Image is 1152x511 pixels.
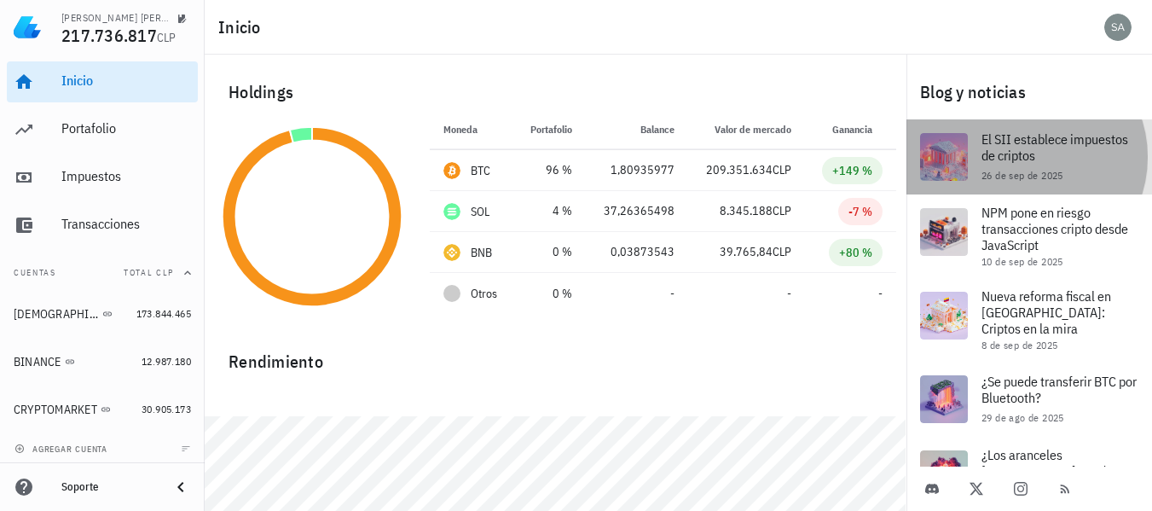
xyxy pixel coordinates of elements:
a: Transacciones [7,205,198,246]
span: Otros [471,285,497,303]
span: CLP [773,203,791,218]
div: Transacciones [61,216,191,232]
div: CRYPTOMARKET [14,403,97,417]
span: agregar cuenta [18,444,107,455]
span: - [878,286,883,301]
h1: Inicio [218,14,268,41]
div: BTC-icon [443,162,460,179]
div: avatar [1104,14,1132,41]
button: CuentasTotal CLP [7,253,198,293]
div: BINANCE [14,355,61,369]
a: Impuestos [7,157,198,198]
th: Portafolio [514,109,586,150]
span: 209.351.634 [706,162,773,177]
span: Total CLP [124,267,174,278]
div: Holdings [215,65,896,119]
span: 10 de sep de 2025 [981,255,1063,268]
div: SOL [471,203,490,220]
span: Ganancia [832,123,883,136]
span: CLP [157,30,177,45]
div: Portafolio [61,120,191,136]
span: 30.905.173 [142,403,191,415]
div: Blog y noticias [906,65,1152,119]
span: 8.345.188 [720,203,773,218]
span: CLP [773,162,791,177]
div: 1,80935977 [599,161,674,179]
span: 8 de sep de 2025 [981,339,1057,351]
div: 37,26365498 [599,202,674,220]
span: 29 de ago de 2025 [981,411,1064,424]
button: agregar cuenta [10,440,115,457]
a: ¿Se puede transferir BTC por Bluetooth? 29 de ago de 2025 [906,362,1152,437]
a: Inicio [7,61,198,102]
img: LedgiFi [14,14,41,41]
span: 173.844.465 [136,307,191,320]
div: SOL-icon [443,203,460,220]
div: [DEMOGRAPHIC_DATA] [14,307,99,322]
div: 0 % [528,243,572,261]
th: Balance [586,109,688,150]
div: -7 % [848,203,872,220]
span: 39.765,84 [720,244,773,259]
div: BNB-icon [443,244,460,261]
div: +80 % [839,244,872,261]
span: - [670,286,674,301]
div: Rendimiento [215,334,896,375]
div: BTC [471,162,491,179]
div: 4 % [528,202,572,220]
span: El SII establece impuestos de criptos [981,131,1128,164]
div: 96 % [528,161,572,179]
div: 0 % [528,285,572,303]
span: ¿Se puede transferir BTC por Bluetooth? [981,373,1137,406]
span: CLP [773,244,791,259]
th: Valor de mercado [688,109,805,150]
a: BINANCE 12.987.180 [7,341,198,382]
div: 0,03873543 [599,243,674,261]
div: Inicio [61,73,191,89]
a: CRYPTOMARKET 30.905.173 [7,389,198,430]
th: Moneda [430,109,514,150]
div: [PERSON_NAME] [PERSON_NAME] [61,11,171,25]
a: El SII establece impuestos de criptos 26 de sep de 2025 [906,119,1152,195]
span: 12.987.180 [142,355,191,368]
a: [DEMOGRAPHIC_DATA] 173.844.465 [7,293,198,334]
a: Nueva reforma fiscal en [GEOGRAPHIC_DATA]: Criptos en la mira 8 de sep de 2025 [906,278,1152,362]
div: +149 % [832,162,872,179]
a: NPM pone en riesgo transacciones cripto desde JavaScript 10 de sep de 2025 [906,195,1152,278]
span: NPM pone en riesgo transacciones cripto desde JavaScript [981,204,1128,253]
span: 26 de sep de 2025 [981,169,1063,182]
span: Nueva reforma fiscal en [GEOGRAPHIC_DATA]: Criptos en la mira [981,287,1111,337]
div: BNB [471,244,493,261]
div: Soporte [61,480,157,494]
a: Portafolio [7,109,198,150]
span: 217.736.817 [61,24,157,47]
span: - [787,286,791,301]
div: Impuestos [61,168,191,184]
